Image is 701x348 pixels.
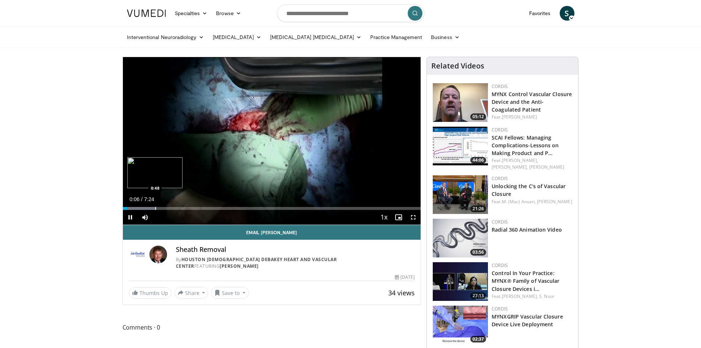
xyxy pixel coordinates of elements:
span: Comments 0 [123,323,421,332]
a: Interventional Neuroradiology [123,30,208,45]
a: Houston [DEMOGRAPHIC_DATA] DeBakey Heart and Vascular Center [176,256,337,269]
img: VuMedi Logo [127,10,166,17]
h4: Sheath Removal [176,246,415,254]
span: 03:56 [470,249,486,256]
img: image.jpeg [127,157,183,188]
img: dee9bdea-badf-4c4f-b48a-b7d49492bbf5.150x105_q85_crop-smart_upscale.jpg [433,306,488,344]
div: Progress Bar [123,207,421,210]
a: [MEDICAL_DATA] [208,30,266,45]
a: MYNXGRIP Vascular Closure Device Live Deployment [492,313,563,328]
a: M. (Mac) Ansari, [502,198,536,205]
img: efeb1df9-8d1f-494d-889d-a5c7dea364d6.150x105_q85_crop-smart_upscale.jpg [433,127,488,165]
span: 05:12 [470,113,486,120]
a: [PERSON_NAME], [492,164,528,170]
a: [PERSON_NAME] [537,198,572,205]
span: 27:13 [470,292,486,299]
img: Avatar [149,246,167,263]
button: Share [174,287,209,299]
div: [DATE] [395,274,415,281]
a: 02:37 [433,306,488,344]
a: [PERSON_NAME] [502,114,537,120]
a: 27:13 [433,262,488,301]
a: 05:12 [433,83,488,122]
a: Cordis [492,306,508,312]
a: Business [426,30,464,45]
span: 21:26 [470,205,486,212]
button: Save to [211,287,249,299]
a: MYNX Control Vascular Closure Device and the Anti-Coagulated Patient [492,91,572,113]
img: 98cf87a7-c203-48b5-b14a-30e82c2c18ee.150x105_q85_crop-smart_upscale.jpg [433,262,488,301]
a: SCAI Fellows: Managing Complications-Lessons on Making Product and P… [492,134,559,157]
h4: Related Videos [431,61,484,70]
div: By FEATURING [176,256,415,270]
a: [PERSON_NAME], [502,157,538,164]
a: Radial 360 Animation Video [492,226,562,233]
a: Control In Your Practice: MYNX® Family of Vascular Closure Devices i… [492,270,559,292]
div: Feat. [492,157,572,171]
span: / [141,196,143,202]
img: e8a1f477-2155-4908-a0a1-8fb37e71f645.150x105_q85_crop-smart_upscale.jpg [433,175,488,214]
input: Search topics, interventions [277,4,424,22]
video-js: Video Player [123,57,421,225]
span: 44:06 [470,157,486,164]
span: 0:06 [130,196,139,202]
a: Unlocking the C's of Vascular Closure [492,183,566,197]
span: 34 views [388,288,415,297]
a: Thumbs Up [129,287,171,299]
a: Cordis [492,175,508,182]
a: Email [PERSON_NAME] [123,225,421,240]
img: Houston Methodist DeBakey Heart and Vascular Center [129,246,146,263]
a: [PERSON_NAME], [502,293,538,299]
a: Practice Management [366,30,426,45]
a: Cordis [492,262,508,268]
button: Fullscreen [406,210,421,225]
button: Pause [123,210,138,225]
span: 02:37 [470,336,486,342]
a: S. Noor [539,293,555,299]
a: S [560,6,574,21]
a: 03:56 [433,219,488,257]
a: [MEDICAL_DATA] [MEDICAL_DATA] [266,30,366,45]
a: Cordis [492,127,508,133]
a: Favorites [525,6,555,21]
a: Specialties [170,6,212,21]
button: Enable picture-in-picture mode [391,210,406,225]
a: [PERSON_NAME] [220,263,259,269]
div: Feat. [492,114,572,120]
img: d3398e1d-5f31-4c57-9c84-72a065b81134.150x105_q85_crop-smart_upscale.jpg [433,219,488,257]
div: Feat. [492,198,572,205]
img: 499b604a-6184-42e0-be16-97ac27494601.150x105_q85_crop-smart_upscale.jpg [433,83,488,122]
a: Cordis [492,219,508,225]
a: 44:06 [433,127,488,165]
button: Playback Rate [376,210,391,225]
a: Browse [212,6,245,21]
div: Feat. [492,293,572,300]
button: Mute [138,210,152,225]
a: Cordis [492,83,508,89]
a: [PERSON_NAME] [529,164,564,170]
a: 21:26 [433,175,488,214]
span: 7:24 [144,196,154,202]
